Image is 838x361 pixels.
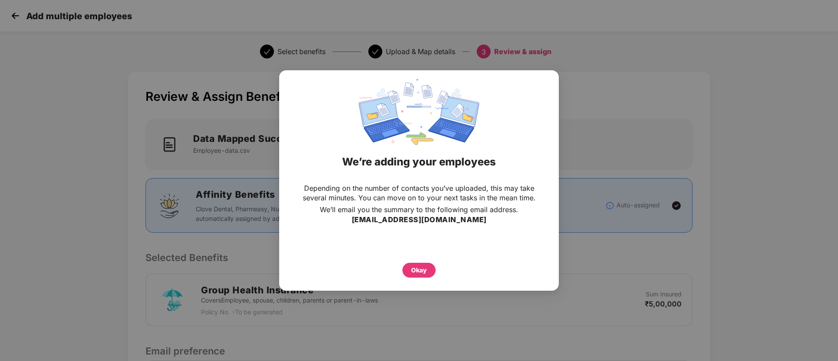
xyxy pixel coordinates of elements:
[352,214,487,226] h3: [EMAIL_ADDRESS][DOMAIN_NAME]
[290,145,548,179] div: We’re adding your employees
[297,183,541,203] p: Depending on the number of contacts you’ve uploaded, this may take several minutes. You can move ...
[359,79,479,145] img: svg+xml;base64,PHN2ZyBpZD0iRGF0YV9zeW5jaW5nIiB4bWxucz0iaHR0cDovL3d3dy53My5vcmcvMjAwMC9zdmciIHdpZH...
[320,205,518,214] p: We’ll email you the summary to the following email address.
[411,265,427,275] div: Okay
